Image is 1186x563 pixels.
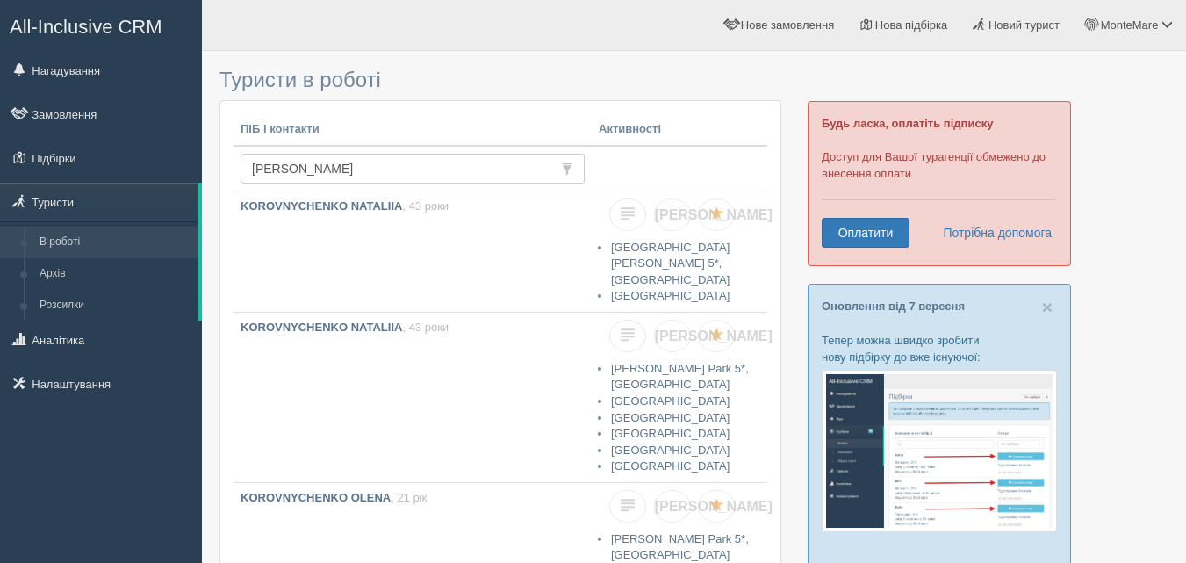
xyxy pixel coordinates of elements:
span: , 43 роки [402,199,449,213]
a: KOROVNYCHENKO OLENA, 21 рік [234,483,592,562]
span: , 43 роки [402,321,449,334]
span: Новий турист [988,18,1060,32]
input: Пошук за ПІБ, паспортом або контактами [241,154,550,184]
span: [PERSON_NAME] [655,499,773,514]
a: Оновлення від 7 вересня [822,300,965,313]
a: All-Inclusive CRM [1,1,201,49]
th: ПІБ і контакти [234,114,592,146]
b: KOROVNYCHENKO NATALIIA [241,321,402,334]
span: Нова підбірка [875,18,948,32]
a: [PERSON_NAME] [654,320,691,352]
a: [GEOGRAPHIC_DATA][PERSON_NAME] 5*, [GEOGRAPHIC_DATA] [611,241,730,286]
p: Тепер можна швидко зробити нову підбірку до вже існуючої: [822,332,1057,365]
a: [GEOGRAPHIC_DATA] [611,411,730,424]
span: , 21 рік [391,491,427,504]
b: KOROVNYCHENKO OLENA [241,491,391,504]
a: KOROVNYCHENKO NATALIIA, 43 роки [234,313,592,473]
span: Туристи в роботі [219,68,381,91]
span: All-Inclusive CRM [10,16,162,38]
a: Архів [32,258,198,290]
a: [PERSON_NAME] Park 5*, [GEOGRAPHIC_DATA] [611,532,749,562]
a: [GEOGRAPHIC_DATA] [611,394,730,408]
a: [PERSON_NAME] [654,490,691,523]
a: [GEOGRAPHIC_DATA] [611,427,730,440]
span: [PERSON_NAME] [655,207,773,222]
a: В роботі [32,227,198,258]
a: Потрібна допомога [931,218,1053,248]
span: MonteMare [1101,18,1159,32]
a: Оплатити [822,218,909,248]
span: × [1042,297,1053,317]
b: Будь ласка, оплатіть підписку [822,117,993,130]
span: [PERSON_NAME] [655,328,773,343]
th: Активності [592,114,767,146]
div: Доступ для Вашої турагенції обмежено до внесення оплати [808,101,1071,266]
a: [PERSON_NAME] [654,198,691,231]
a: KOROVNYCHENKO NATALIIA, 43 роки [234,191,592,304]
b: KOROVNYCHENKO NATALIIA [241,199,402,213]
button: Close [1042,298,1053,316]
a: [GEOGRAPHIC_DATA] [611,289,730,302]
img: %D0%BF%D1%96%D0%B4%D0%B1%D1%96%D1%80%D0%BA%D0%B0-%D1%82%D1%83%D1%80%D0%B8%D1%81%D1%82%D1%83-%D1%8... [822,370,1057,532]
span: Нове замовлення [741,18,834,32]
a: [GEOGRAPHIC_DATA] [611,444,730,457]
a: Розсилки [32,290,198,321]
a: [PERSON_NAME] Park 5*, [GEOGRAPHIC_DATA] [611,362,749,392]
a: [GEOGRAPHIC_DATA] [611,459,730,473]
